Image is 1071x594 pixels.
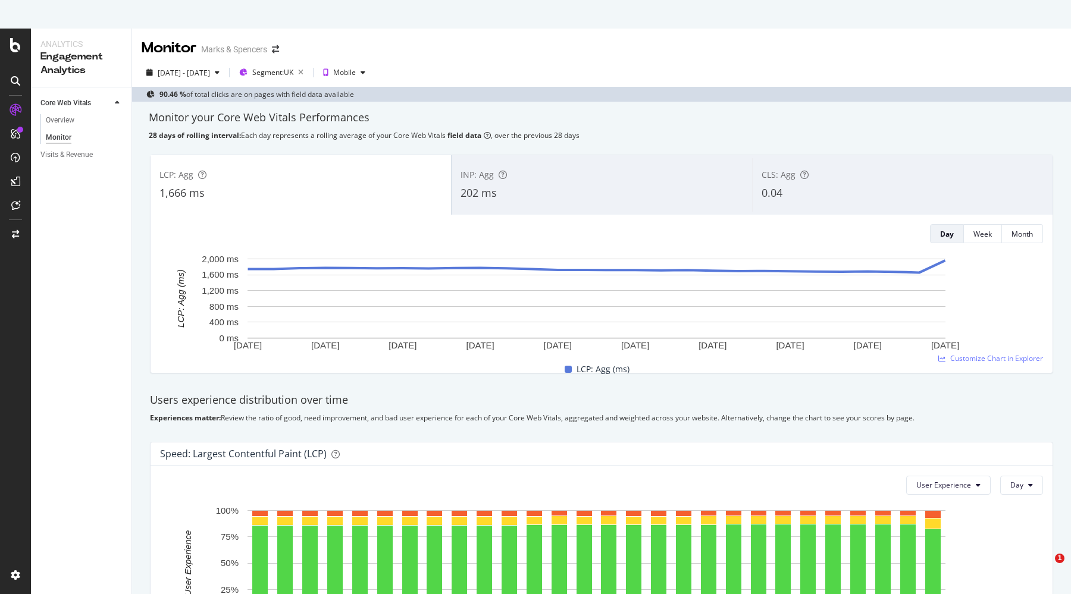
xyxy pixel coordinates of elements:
text: [DATE] [854,340,882,350]
text: [DATE] [776,340,804,350]
span: 1 [1055,554,1064,563]
div: Monitor [142,38,196,58]
b: 90.46 % [159,89,186,99]
text: [DATE] [699,340,726,350]
div: Month [1011,229,1033,239]
span: 0.04 [762,186,782,200]
a: Core Web Vitals [40,97,111,109]
span: Customize Chart in Explorer [950,353,1043,363]
text: 0 ms [219,333,239,343]
a: Customize Chart in Explorer [938,353,1043,363]
div: Speed: Largest Contentful Paint (LCP) [160,448,327,460]
text: [DATE] [466,340,494,350]
div: Users experience distribution over time [150,392,1053,408]
button: [DATE] - [DATE] [142,63,224,82]
div: Each day represents a rolling average of your Core Web Vitals , over the previous 28 days [149,130,1054,140]
text: [DATE] [544,340,572,350]
span: INP: Agg [461,169,494,180]
text: [DATE] [621,340,649,350]
button: User Experience [906,476,991,495]
text: [DATE] [931,340,959,350]
div: Analytics [40,38,122,50]
text: 800 ms [209,301,239,312]
div: Core Web Vitals [40,97,91,109]
div: Overview [46,114,74,127]
text: 1,200 ms [202,285,239,296]
span: User Experience [916,480,971,490]
div: Marks & Spencers [201,43,267,55]
div: Day [940,229,954,239]
text: [DATE] [311,340,339,350]
text: [DATE] [389,340,416,350]
button: Month [1002,224,1043,243]
text: 2,000 ms [202,254,239,264]
text: LCP: Agg (ms) [176,269,186,328]
text: 100% [216,505,239,516]
text: 50% [221,558,239,568]
b: Experiences matter: [150,413,221,423]
text: [DATE] [234,340,262,350]
button: Day [930,224,964,243]
button: Segment:UK [234,63,308,82]
span: LCP: Agg (ms) [577,362,630,376]
b: field data [447,130,481,140]
div: Engagement Analytics [40,50,122,77]
text: 400 ms [209,317,239,327]
span: CLS: Agg [762,169,796,180]
span: Day [1010,480,1023,490]
span: 1,666 ms [159,186,205,200]
div: Monitor your Core Web Vitals Performances [149,110,1054,125]
div: Week [973,229,992,239]
div: Mobile [333,69,356,76]
text: 75% [221,532,239,542]
a: Monitor [46,131,123,144]
span: [DATE] - [DATE] [158,68,210,78]
text: 1,600 ms [202,269,239,279]
a: Visits & Revenue [40,149,123,161]
button: Day [1000,476,1043,495]
div: of total clicks are on pages with field data available [159,89,354,99]
div: Review the ratio of good, need improvement, and bad user experience for each of your Core Web Vit... [150,413,1053,423]
span: Segment: UK [252,67,293,77]
iframe: Intercom live chat [1031,554,1059,582]
button: Mobile [318,63,370,82]
div: Visits & Revenue [40,149,93,161]
b: 28 days of rolling interval: [149,130,241,140]
div: arrow-right-arrow-left [272,45,279,54]
text: 25% [221,584,239,594]
a: Overview [46,114,123,127]
span: 202 ms [461,186,497,200]
span: LCP: Agg [159,169,193,180]
button: Week [964,224,1002,243]
svg: A chart. [160,253,1032,353]
div: Monitor [46,131,71,144]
